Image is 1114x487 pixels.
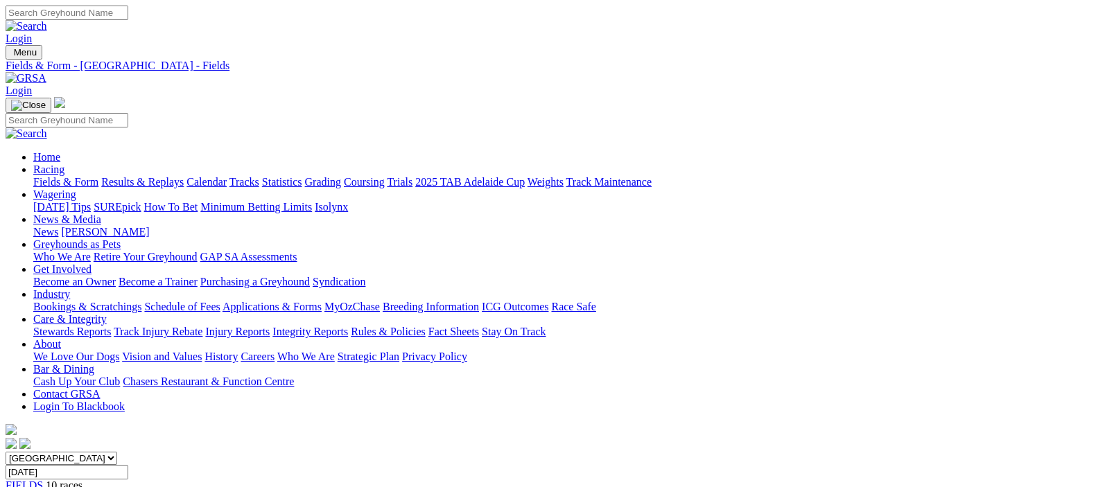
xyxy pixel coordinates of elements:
a: Login [6,85,32,96]
a: Bookings & Scratchings [33,301,141,312]
a: Track Maintenance [566,176,652,188]
a: Purchasing a Greyhound [200,276,310,287]
img: logo-grsa-white.png [6,424,17,435]
img: Search [6,127,47,140]
a: Racing [33,163,64,175]
a: Coursing [344,176,385,188]
a: Injury Reports [205,326,270,337]
a: Calendar [186,176,227,188]
a: [DATE] Tips [33,201,91,213]
a: Rules & Policies [351,326,426,337]
a: Results & Replays [101,176,184,188]
a: Who We Are [33,251,91,263]
a: Care & Integrity [33,313,107,325]
div: Care & Integrity [33,326,1108,338]
a: Tracks [229,176,259,188]
a: [PERSON_NAME] [61,226,149,238]
a: Cash Up Your Club [33,375,120,387]
div: Get Involved [33,276,1108,288]
img: GRSA [6,72,46,85]
a: Careers [241,351,275,362]
a: Fields & Form [33,176,98,188]
div: Wagering [33,201,1108,213]
a: Stewards Reports [33,326,111,337]
input: Search [6,6,128,20]
a: Login To Blackbook [33,400,125,412]
button: Toggle navigation [6,98,51,113]
span: Menu [14,47,37,57]
a: SUREpick [94,201,141,213]
a: Industry [33,288,70,300]
input: Search [6,113,128,127]
a: How To Bet [144,201,198,213]
a: Statistics [262,176,302,188]
a: We Love Our Dogs [33,351,119,362]
a: Stay On Track [482,326,546,337]
button: Toggle navigation [6,45,42,60]
a: Isolynx [315,201,348,213]
a: Fields & Form - [GEOGRAPHIC_DATA] - Fields [6,60,1108,72]
a: Who We Are [277,351,335,362]
a: 2025 TAB Adelaide Cup [415,176,525,188]
a: Strategic Plan [338,351,399,362]
a: Wagering [33,188,76,200]
a: Privacy Policy [402,351,467,362]
div: Industry [33,301,1108,313]
a: Home [33,151,60,163]
a: Get Involved [33,263,92,275]
div: Greyhounds as Pets [33,251,1108,263]
input: Select date [6,465,128,479]
a: Fact Sheets [428,326,479,337]
a: Login [6,33,32,44]
a: Retire Your Greyhound [94,251,198,263]
a: Contact GRSA [33,388,100,400]
a: News & Media [33,213,101,225]
a: About [33,338,61,350]
div: News & Media [33,226,1108,238]
a: Race Safe [551,301,595,312]
div: About [33,351,1108,363]
img: facebook.svg [6,438,17,449]
a: Greyhounds as Pets [33,238,121,250]
a: Chasers Restaurant & Function Centre [123,375,294,387]
img: Close [11,100,46,111]
a: Trials [387,176,412,188]
img: twitter.svg [19,438,31,449]
img: logo-grsa-white.png [54,97,65,108]
a: Grading [305,176,341,188]
img: Search [6,20,47,33]
a: Syndication [313,276,365,287]
a: MyOzChase [324,301,380,312]
a: Applications & Forms [223,301,322,312]
a: Vision and Values [122,351,202,362]
a: News [33,226,58,238]
a: Breeding Information [383,301,479,312]
a: GAP SA Assessments [200,251,297,263]
a: Integrity Reports [272,326,348,337]
a: Become a Trainer [119,276,198,287]
a: Schedule of Fees [144,301,220,312]
a: Minimum Betting Limits [200,201,312,213]
a: History [204,351,238,362]
a: ICG Outcomes [482,301,548,312]
div: Bar & Dining [33,375,1108,388]
a: Bar & Dining [33,363,94,375]
a: Weights [528,176,564,188]
div: Racing [33,176,1108,188]
a: Become an Owner [33,276,116,287]
a: Track Injury Rebate [114,326,202,337]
